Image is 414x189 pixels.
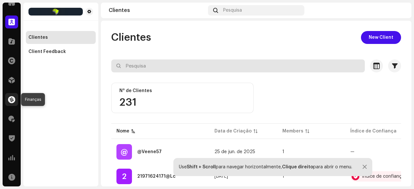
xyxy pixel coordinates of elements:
span: 1 [282,150,284,154]
span: 1 [282,174,284,179]
re-m-nav-item: Clientes [26,31,96,44]
img: 7b092bcd-1f7b-44aa-9736-f4bc5021b2f1 [393,5,404,16]
div: Client Feedback [28,49,66,54]
div: Clientes [28,35,48,40]
img: 8e39a92f-6217-4997-acbe-e0aa9e7f9449 [28,8,83,16]
div: @Veene57 [137,150,162,154]
span: Pesquisa [223,8,242,13]
strong: Shift + Scroll [187,165,216,169]
re-o-card-value: N° de Clientes [111,83,254,113]
span: Clientes [111,31,151,44]
div: Members [282,128,303,134]
div: N° de Clientes [119,88,245,93]
strong: Clique direito [282,165,313,169]
div: Use para navegar horizontalmente, para abrir o menu. [179,164,352,170]
input: Pesquisa [111,59,365,72]
div: Nome [116,128,129,134]
div: Data de Criação [214,128,252,134]
span: 10 de jul. de 2025 [214,174,228,179]
span: New Client [369,31,393,44]
div: 21971624171@Lc [137,174,176,179]
span: 25 de jun. de 2025 [214,150,255,154]
button: New Client [361,31,401,44]
re-m-nav-item: Client Feedback [26,45,96,58]
div: @ [116,144,132,160]
div: 2 [116,169,132,184]
div: Clientes [109,8,205,13]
